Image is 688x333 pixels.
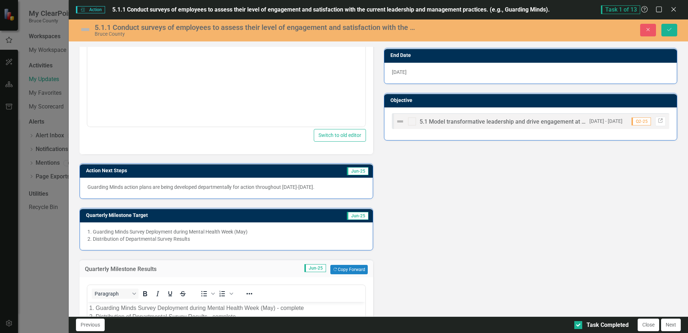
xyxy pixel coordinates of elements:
[330,265,367,274] button: Copy Forward
[589,118,623,125] small: [DATE] - [DATE]
[139,289,151,299] button: Bold
[85,266,235,272] h3: Quarterly Milestone Results
[420,118,656,125] span: 5.1 Model transformative leadership and drive engagement at all levels of the organization.
[601,5,640,14] span: Task 1 of 13
[92,289,139,299] button: Block Paragraph
[2,2,276,10] div: 1. Guarding Minds Survey Deployment during Mental Health Week (May) - complete
[87,1,365,126] iframe: Rich Text Area
[177,289,189,299] button: Strikethrough
[347,167,368,175] span: Jun-25
[314,129,366,142] button: Switch to old editor
[86,213,294,218] h3: Quarterly Milestone Target
[390,98,673,103] h3: Objective
[76,6,105,13] span: Action
[164,289,176,299] button: Underline
[632,117,651,125] span: Q2-25
[80,24,91,35] img: Not Defined
[87,183,365,191] p: Guarding Minds action plans are being developed departmentally for action throughout [DATE]-[DATE].
[661,319,681,331] button: Next
[638,319,659,331] button: Close
[587,321,629,329] div: Task Completed
[243,289,255,299] button: Reveal or hide additional toolbar items
[347,212,368,220] span: Jun-25
[392,69,407,75] span: [DATE]
[304,264,326,272] span: Jun-25
[87,235,365,243] div: 2. Distribution of Departmental Survey Results
[112,6,550,13] span: 5.1.1 Conduct surveys of employees to assess their level of engagement and satisfaction with the ...
[87,228,365,235] div: 1. Guarding Minds Survey Deployment during Mental Health Week (May)
[86,168,269,173] h3: Action Next Steps
[151,289,164,299] button: Italic
[95,291,130,297] span: Paragraph
[198,289,216,299] div: Bullet list
[396,117,404,126] img: Not Defined
[2,10,276,19] div: 2. Distribution of Departmental Survey Results - complete
[95,23,416,31] div: 5.1.1 Conduct surveys of employees to assess their level of engagement and satisfaction with the ...
[390,53,673,58] h3: End Date
[95,31,416,37] div: Bruce County
[216,289,234,299] div: Numbered list
[76,319,105,331] button: Previous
